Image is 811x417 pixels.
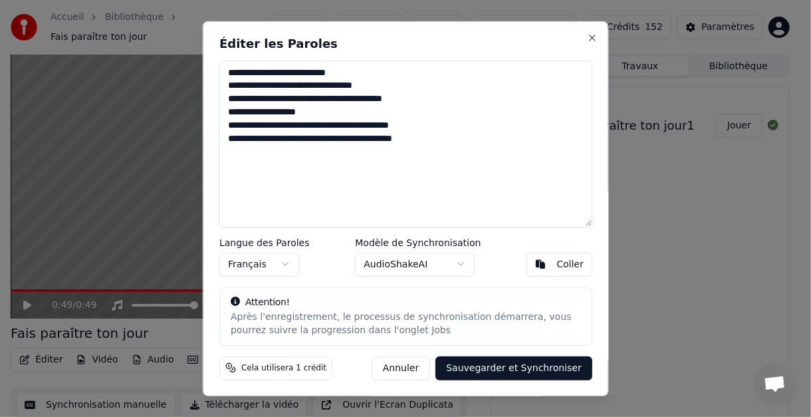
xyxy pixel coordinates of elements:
div: Après l'enregistrement, le processus de synchronisation démarrera, vous pourrez suivre la progres... [231,310,581,337]
span: Cela utilisera 1 crédit [241,362,326,373]
h2: Éditer les Paroles [219,37,592,49]
button: Annuler [371,356,429,380]
div: Coller [556,257,584,271]
div: Attention! [231,295,581,309]
label: Modèle de Synchronisation [355,237,481,247]
label: Langue des Paroles [219,237,310,247]
button: Coller [526,252,592,276]
button: Sauvegarder et Synchroniser [435,356,592,380]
